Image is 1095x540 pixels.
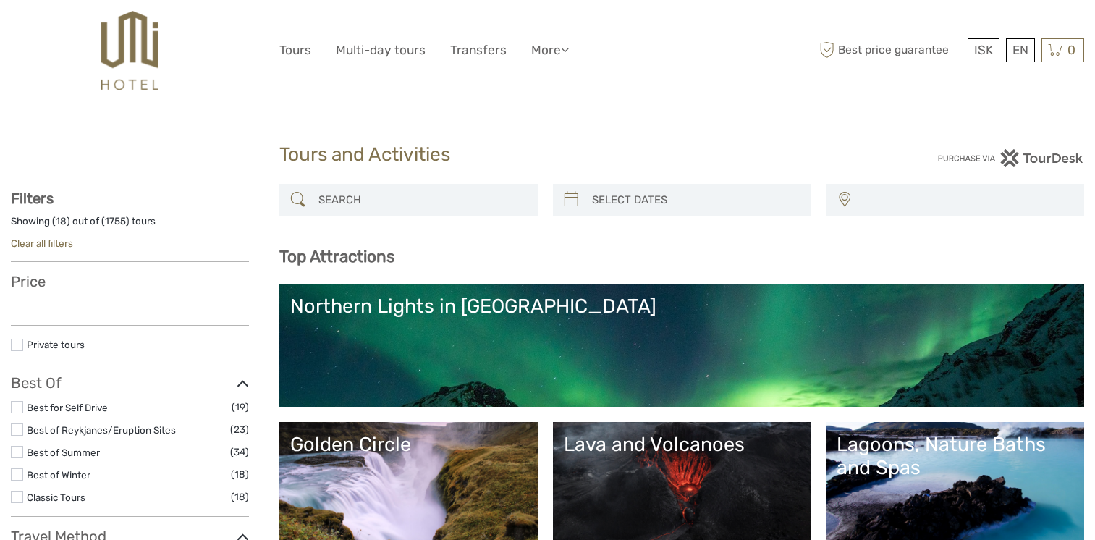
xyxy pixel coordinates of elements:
span: (34) [230,444,249,460]
span: (23) [230,421,249,438]
a: Clear all filters [11,237,73,249]
span: 0 [1065,43,1078,57]
label: 1755 [105,214,126,228]
span: Best price guarantee [816,38,964,62]
a: Lagoons, Nature Baths and Spas [837,433,1073,534]
a: Classic Tours [27,492,85,503]
span: (19) [232,399,249,415]
h3: Best Of [11,374,249,392]
a: Best of Summer [27,447,100,458]
a: Best of Reykjanes/Eruption Sites [27,424,176,436]
a: Best for Self Drive [27,402,108,413]
div: Lagoons, Nature Baths and Spas [837,433,1073,480]
input: SEARCH [313,187,530,213]
div: EN [1006,38,1035,62]
label: 18 [56,214,67,228]
a: Transfers [450,40,507,61]
div: Northern Lights in [GEOGRAPHIC_DATA] [290,295,1073,318]
a: Private tours [27,339,85,350]
span: (18) [231,489,249,505]
a: Multi-day tours [336,40,426,61]
h3: Price [11,273,249,290]
div: Showing ( ) out of ( ) tours [11,214,249,237]
strong: Filters [11,190,54,207]
a: Lava and Volcanoes [564,433,800,534]
span: (18) [231,466,249,483]
img: 526-1e775aa5-7374-4589-9d7e-5793fb20bdfc_logo_big.jpg [101,11,158,90]
div: Lava and Volcanoes [564,433,800,456]
b: Top Attractions [279,247,394,266]
a: Best of Winter [27,469,90,481]
span: ISK [974,43,993,57]
a: More [531,40,569,61]
h1: Tours and Activities [279,143,816,166]
div: Golden Circle [290,433,527,456]
a: Tours [279,40,311,61]
a: Northern Lights in [GEOGRAPHIC_DATA] [290,295,1073,396]
a: Golden Circle [290,433,527,534]
img: PurchaseViaTourDesk.png [937,149,1084,167]
input: SELECT DATES [586,187,804,213]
